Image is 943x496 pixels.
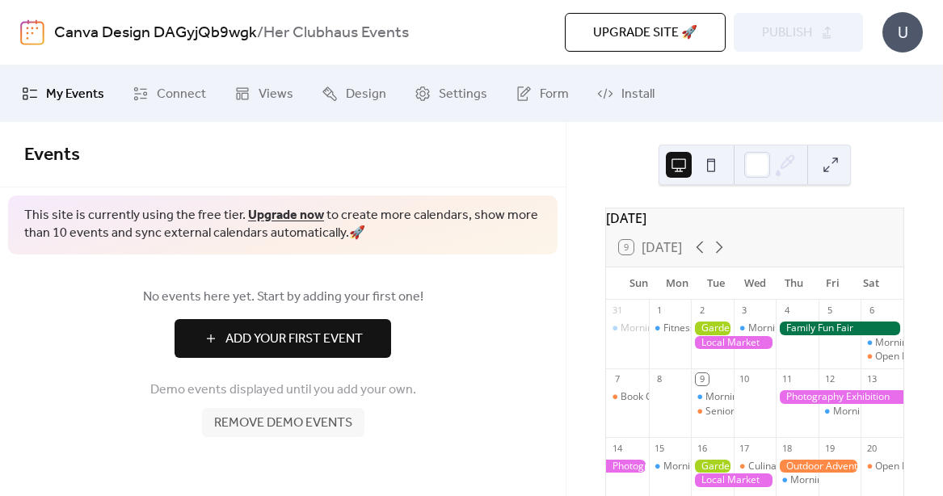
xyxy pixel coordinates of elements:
[24,137,80,173] span: Events
[819,405,861,418] div: Morning Yoga Bliss
[565,13,726,52] button: Upgrade site 🚀
[882,12,923,53] div: U
[823,442,836,454] div: 19
[861,460,903,473] div: Open Mic Night
[202,408,364,437] button: Remove demo events
[748,460,851,473] div: Culinary Cooking Class
[222,72,305,116] a: Views
[309,72,398,116] a: Design
[861,336,903,350] div: Morning Yoga Bliss
[649,460,692,473] div: Morning Yoga Bliss
[776,473,819,487] div: Morning Yoga Bliss
[833,405,920,418] div: Morning Yoga Bliss
[593,23,697,43] span: Upgrade site 🚀
[691,390,734,404] div: Morning Yoga Bliss
[540,85,569,104] span: Form
[24,207,541,243] span: This site is currently using the free tier. to create more calendars, show more than 10 events an...
[813,267,852,300] div: Fri
[739,373,751,385] div: 10
[54,18,257,48] a: Canva Design DAGyjQb9wgk
[439,85,487,104] span: Settings
[781,373,793,385] div: 11
[150,380,416,400] span: Demo events displayed until you add your own.
[781,442,793,454] div: 18
[691,460,734,473] div: Gardening Workshop
[606,390,649,404] div: Book Club Gathering
[691,405,734,418] div: Seniors' Social Tea
[861,350,903,364] div: Open Mic Night
[654,305,666,317] div: 1
[696,442,708,454] div: 16
[120,72,218,116] a: Connect
[24,319,541,358] a: Add Your First Event
[606,460,649,473] div: Photography Exhibition
[585,72,667,116] a: Install
[734,460,777,473] div: Culinary Cooking Class
[346,85,386,104] span: Design
[781,305,793,317] div: 4
[619,267,658,300] div: Sun
[852,267,890,300] div: Sat
[774,267,813,300] div: Thu
[175,319,391,358] button: Add Your First Event
[654,442,666,454] div: 15
[776,322,903,335] div: Family Fun Fair
[248,203,324,228] a: Upgrade now
[24,288,541,307] span: No events here yet. Start by adding your first one!
[611,305,623,317] div: 31
[46,85,104,104] span: My Events
[649,322,692,335] div: Fitness Bootcamp
[611,373,623,385] div: 7
[10,72,116,116] a: My Events
[748,322,835,335] div: Morning Yoga Bliss
[865,373,878,385] div: 13
[606,208,903,228] div: [DATE]
[739,442,751,454] div: 17
[402,72,499,116] a: Settings
[263,18,409,48] b: Her Clubhaus Events
[20,19,44,45] img: logo
[865,442,878,454] div: 20
[663,460,750,473] div: Morning Yoga Bliss
[776,460,861,473] div: Outdoor Adventure Day
[735,267,774,300] div: Wed
[663,322,743,335] div: Fitness Bootcamp
[865,305,878,317] div: 6
[776,390,903,404] div: Photography Exhibition
[691,336,776,350] div: Local Market
[691,322,734,335] div: Gardening Workshop
[734,322,777,335] div: Morning Yoga Bliss
[739,305,751,317] div: 3
[823,373,836,385] div: 12
[696,305,708,317] div: 2
[697,267,735,300] div: Tue
[691,473,776,487] div: Local Market
[225,330,363,349] span: Add Your First Event
[654,373,666,385] div: 8
[621,390,714,404] div: Book Club Gathering
[257,18,263,48] b: /
[157,85,206,104] span: Connect
[621,85,655,104] span: Install
[503,72,581,116] a: Form
[658,267,697,300] div: Mon
[611,442,623,454] div: 14
[606,322,649,335] div: Morning Yoga Bliss
[790,473,877,487] div: Morning Yoga Bliss
[705,390,792,404] div: Morning Yoga Bliss
[705,405,790,418] div: Seniors' Social Tea
[696,373,708,385] div: 9
[823,305,836,317] div: 5
[621,322,707,335] div: Morning Yoga Bliss
[259,85,293,104] span: Views
[214,414,352,433] span: Remove demo events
